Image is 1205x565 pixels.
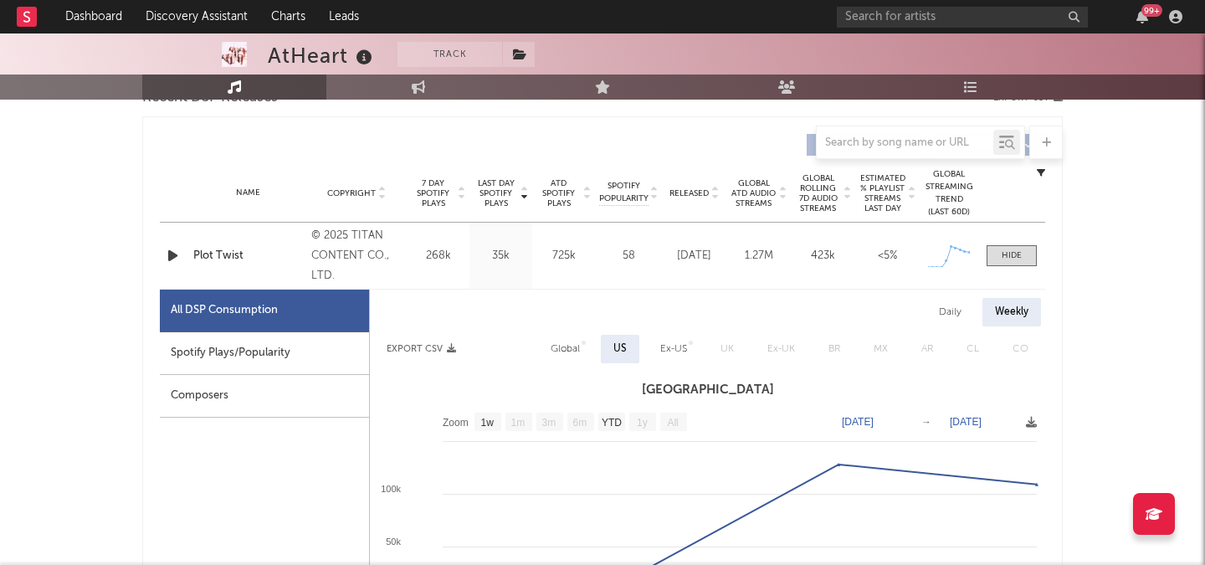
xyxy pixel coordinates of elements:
[842,416,874,428] text: [DATE]
[536,248,591,265] div: 725k
[666,248,722,265] div: [DATE]
[637,417,648,429] text: 1y
[669,188,709,198] span: Released
[599,248,658,265] div: 58
[268,42,377,69] div: AtHeart
[613,339,627,359] div: US
[381,484,401,494] text: 100k
[370,380,1045,400] h3: [GEOGRAPHIC_DATA]
[551,339,580,359] div: Global
[536,178,581,208] span: ATD Spotify Plays
[387,344,456,354] button: Export CSV
[386,537,401,547] text: 50k
[602,417,622,429] text: YTD
[921,416,931,428] text: →
[474,248,528,265] div: 35k
[573,417,587,429] text: 6m
[1141,4,1162,17] div: 99 +
[924,168,974,218] div: Global Streaming Trend (Last 60D)
[327,188,376,198] span: Copyright
[397,42,502,67] button: Track
[817,136,993,150] input: Search by song name or URL
[795,173,841,213] span: Global Rolling 7D Audio Streams
[160,332,369,375] div: Spotify Plays/Popularity
[160,375,369,418] div: Composers
[160,290,369,332] div: All DSP Consumption
[193,187,303,199] div: Name
[443,417,469,429] text: Zoom
[411,178,455,208] span: 7 Day Spotify Plays
[982,298,1041,326] div: Weekly
[660,339,687,359] div: Ex-US
[837,7,1088,28] input: Search for artists
[859,248,915,265] div: <5%
[667,417,678,429] text: All
[171,300,278,321] div: All DSP Consumption
[950,416,982,428] text: [DATE]
[474,178,518,208] span: Last Day Spotify Plays
[599,180,649,205] span: Spotify Popularity
[193,248,303,265] a: Plot Twist
[542,417,556,429] text: 3m
[731,178,777,208] span: Global ATD Audio Streams
[926,298,974,326] div: Daily
[731,248,787,265] div: 1.27M
[511,417,526,429] text: 1m
[859,173,905,213] span: Estimated % Playlist Streams Last Day
[311,226,403,286] div: © 2025 TITAN CONTENT CO., LTD.
[795,248,851,265] div: 423k
[411,248,465,265] div: 268k
[1136,10,1148,23] button: 99+
[481,417,495,429] text: 1w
